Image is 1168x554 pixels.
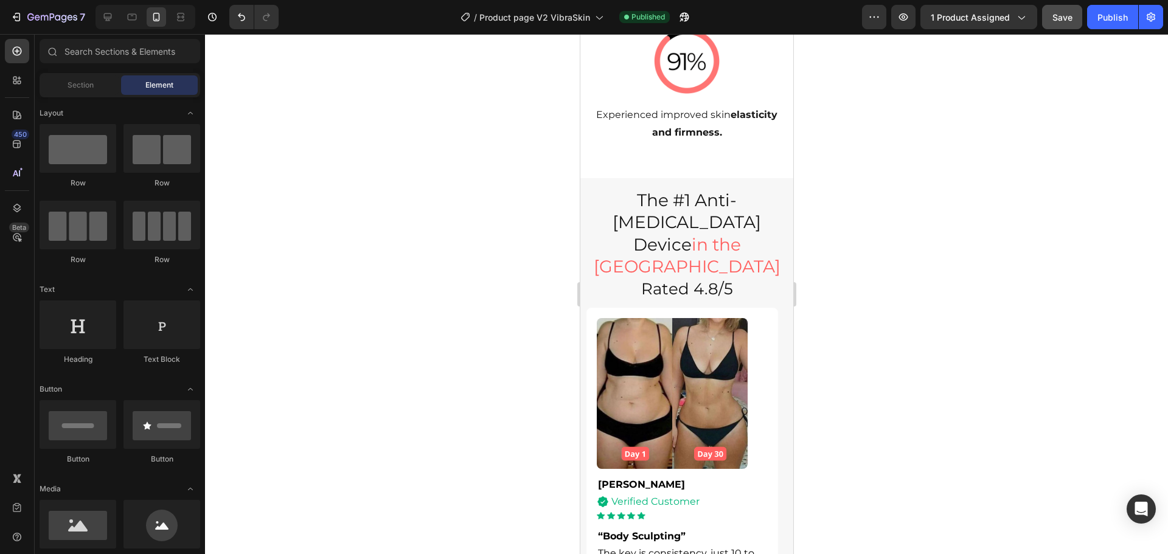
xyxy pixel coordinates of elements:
[61,245,153,265] span: Rated 4.8/5
[12,130,29,139] div: 450
[181,280,200,299] span: Toggle open
[40,284,55,295] span: Text
[1127,494,1156,524] div: Open Intercom Messenger
[30,459,120,476] div: Verified Customer
[1097,11,1128,24] div: Publish
[479,11,590,24] span: Product page V2 VibraSkin
[123,354,200,365] div: Text Block
[123,454,200,465] div: Button
[40,454,116,465] div: Button
[16,478,65,486] img: gempages_572554177977255064-ece145b5-d2c0-4772-9b9f-314b04de646d.png
[9,223,29,232] div: Beta
[80,10,85,24] p: 7
[7,72,206,108] p: Experienced improved skin
[72,75,198,104] strong: elasticity and firmness.
[931,11,1010,24] span: 1 product assigned
[5,5,91,29] button: 7
[123,254,200,265] div: Row
[1087,5,1138,29] button: Publish
[181,103,200,123] span: Toggle open
[18,496,105,508] strong: “Body Sculpting”
[1042,5,1082,29] button: Save
[920,5,1037,29] button: 1 product assigned
[181,479,200,499] span: Toggle open
[145,80,173,91] span: Element
[580,34,793,554] iframe: Design area
[40,354,116,365] div: Heading
[123,178,200,189] div: Row
[181,379,200,399] span: Toggle open
[16,284,167,435] img: [object Object]
[631,12,665,23] span: Published
[18,443,186,458] p: [PERSON_NAME]
[40,108,63,119] span: Layout
[40,384,62,395] span: Button
[40,39,200,63] input: Search Sections & Elements
[1052,12,1072,23] span: Save
[474,11,477,24] span: /
[40,483,61,494] span: Media
[68,80,94,91] span: Section
[229,5,279,29] div: Undo/Redo
[40,178,116,189] div: Row
[40,254,116,265] div: Row
[13,200,200,243] span: in the [GEOGRAPHIC_DATA]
